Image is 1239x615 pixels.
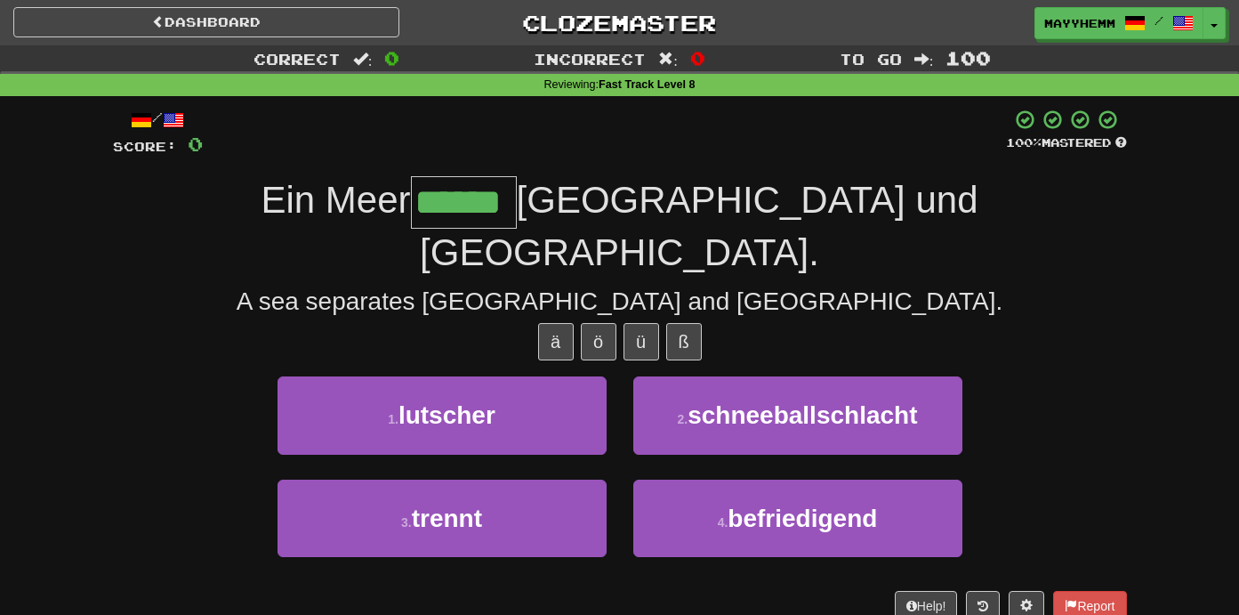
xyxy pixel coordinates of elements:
[278,376,607,454] button: 1.lutscher
[426,7,812,38] a: Clozemaster
[945,47,991,69] span: 100
[113,109,203,131] div: /
[412,505,482,532] span: trennt
[914,52,934,67] span: :
[599,78,696,91] strong: Fast Track Level 8
[666,323,702,360] button: ß
[1006,135,1042,150] span: 100 %
[688,401,917,429] span: schneeballschlacht
[384,47,399,69] span: 0
[1155,14,1163,27] span: /
[261,179,411,221] span: Ein Meer
[420,179,978,273] span: [GEOGRAPHIC_DATA] und [GEOGRAPHIC_DATA].
[401,515,412,530] small: 3 .
[13,7,399,37] a: Dashboard
[113,284,1127,320] div: A sea separates [GEOGRAPHIC_DATA] and [GEOGRAPHIC_DATA].
[113,139,177,154] span: Score:
[1044,15,1115,31] span: MAYYHEMM
[1034,7,1203,39] a: MAYYHEMM /
[633,376,962,454] button: 2.schneeballschlacht
[718,515,728,530] small: 4 .
[633,480,962,557] button: 4.befriedigend
[690,47,705,69] span: 0
[353,52,373,67] span: :
[388,412,398,426] small: 1 .
[278,480,607,557] button: 3.trennt
[1006,135,1127,151] div: Mastered
[538,323,574,360] button: ä
[677,412,688,426] small: 2 .
[253,50,341,68] span: Correct
[188,133,203,155] span: 0
[840,50,902,68] span: To go
[624,323,659,360] button: ü
[728,505,877,532] span: befriedigend
[581,323,616,360] button: ö
[398,401,495,429] span: lutscher
[658,52,678,67] span: :
[534,50,646,68] span: Incorrect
